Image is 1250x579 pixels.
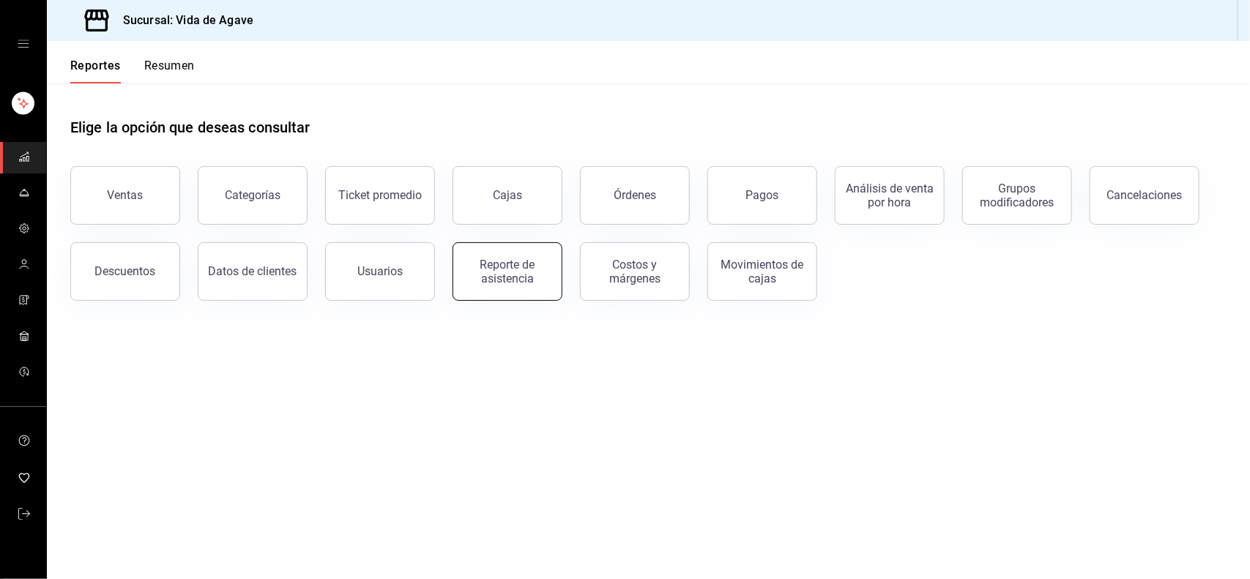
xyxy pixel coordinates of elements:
[357,264,403,278] div: Usuarios
[209,264,297,278] div: Datos de clientes
[614,188,656,202] div: Órdenes
[18,38,29,50] button: open drawer
[70,116,310,138] h1: Elige la opción que deseas consultar
[225,188,280,202] div: Categorías
[453,242,562,301] button: Reporte de asistencia
[108,188,144,202] div: Ventas
[717,258,808,285] div: Movimientos de cajas
[198,166,308,225] button: Categorías
[95,264,156,278] div: Descuentos
[144,59,195,83] button: Resumen
[111,12,253,29] h3: Sucursal: Vida de Agave
[972,182,1063,209] div: Grupos modificadores
[962,166,1072,225] button: Grupos modificadores
[325,166,435,225] button: Ticket promedio
[707,242,817,301] button: Movimientos de cajas
[198,242,308,301] button: Datos de clientes
[453,166,562,225] button: Cajas
[70,59,121,83] button: Reportes
[589,258,680,285] div: Costos y márgenes
[580,166,690,225] button: Órdenes
[746,188,779,202] div: Pagos
[70,59,195,83] div: navigation tabs
[70,166,180,225] button: Ventas
[707,166,817,225] button: Pagos
[70,242,180,301] button: Descuentos
[1107,188,1183,202] div: Cancelaciones
[325,242,435,301] button: Usuarios
[1090,166,1199,225] button: Cancelaciones
[580,242,690,301] button: Costos y márgenes
[462,258,553,285] div: Reporte de asistencia
[835,166,945,225] button: Análisis de venta por hora
[844,182,935,209] div: Análisis de venta por hora
[338,188,422,202] div: Ticket promedio
[493,188,522,202] div: Cajas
